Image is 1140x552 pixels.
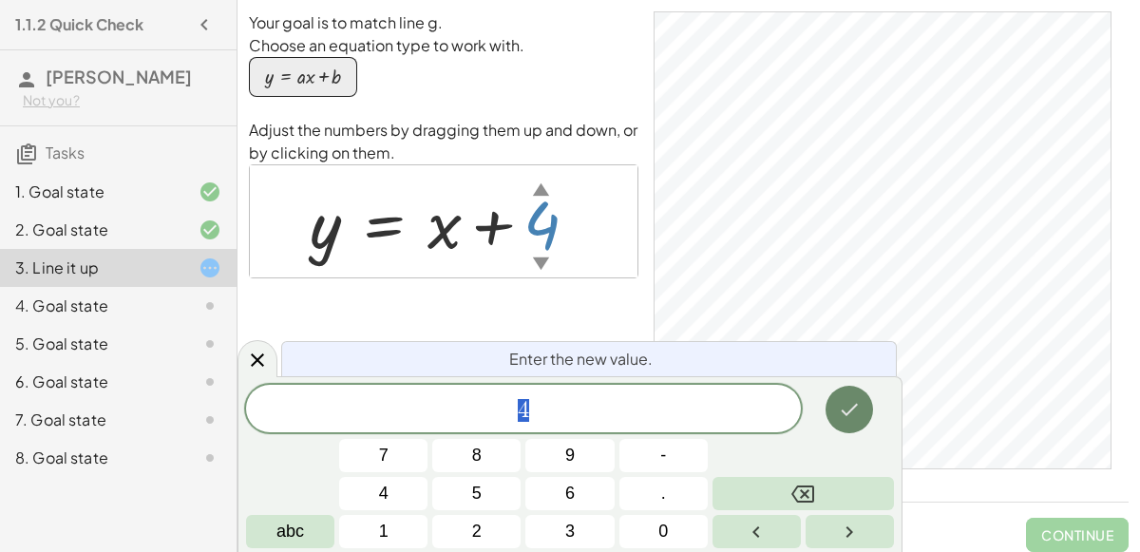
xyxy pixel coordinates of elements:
[658,519,668,544] span: 0
[23,91,221,110] div: Not you?
[432,477,521,510] button: 5
[15,13,143,36] h4: 1.1.2 Quick Check
[15,295,168,317] div: 4. Goal state
[660,443,666,468] span: -
[619,439,708,472] button: Negative
[533,177,549,200] div: ▲
[712,515,801,548] button: Left arrow
[432,515,521,548] button: 2
[249,11,638,34] p: Your goal is to match line g.
[46,66,192,87] span: [PERSON_NAME]
[249,119,638,164] p: Adjust the numbers by dragging them up and down, or by clicking on them.
[15,371,168,393] div: 6. Goal state
[15,333,168,355] div: 5. Goal state
[15,409,168,431] div: 7. Goal state
[199,333,221,355] i: Task not started.
[15,447,168,469] div: 8. Goal state
[472,481,482,506] span: 5
[339,477,427,510] button: 4
[619,477,708,510] button: .
[509,348,653,371] span: Enter the new value.
[472,443,482,468] span: 8
[199,295,221,317] i: Task not started.
[276,519,304,544] span: abc
[565,481,575,506] span: 6
[806,515,894,548] button: Right arrow
[46,143,85,162] span: Tasks
[199,371,221,393] i: Task not started.
[525,515,614,548] button: 3
[826,386,873,433] button: Done
[525,439,614,472] button: 9
[565,519,575,544] span: 3
[379,443,389,468] span: 7
[339,439,427,472] button: 7
[525,477,614,510] button: 6
[432,439,521,472] button: 8
[379,481,389,506] span: 4
[379,519,389,544] span: 1
[249,34,638,57] p: Choose an equation type to work with.
[518,399,529,422] span: 4
[199,219,221,241] i: Task finished and correct.
[246,515,334,548] button: Alphabet
[15,219,168,241] div: 2. Goal state
[339,515,427,548] button: 1
[199,447,221,469] i: Task not started.
[199,257,221,279] i: Task started.
[533,251,549,275] div: ▼
[15,181,168,203] div: 1. Goal state
[199,409,221,431] i: Task not started.
[199,181,221,203] i: Task finished and correct.
[472,519,482,544] span: 2
[655,12,1111,468] canvas: Graphics View 1
[661,481,666,506] span: .
[712,477,894,510] button: Backspace
[619,515,708,548] button: 0
[565,443,575,468] span: 9
[15,257,168,279] div: 3. Line it up
[654,11,1111,469] div: GeoGebra Classic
